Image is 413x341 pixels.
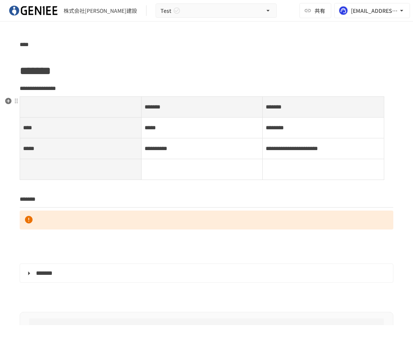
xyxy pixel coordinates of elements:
[299,3,331,18] button: 共有
[9,5,58,17] img: mDIuM0aA4TOBKl0oB3pspz7XUBGXdoniCzRRINgIxkl
[64,7,137,15] div: 株式会社[PERSON_NAME]建設
[351,6,398,15] div: [EMAIL_ADDRESS][DOMAIN_NAME]
[315,6,325,15] span: 共有
[334,3,410,18] button: [EMAIL_ADDRESS][DOMAIN_NAME]
[161,6,171,15] span: Test
[156,3,277,18] button: Test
